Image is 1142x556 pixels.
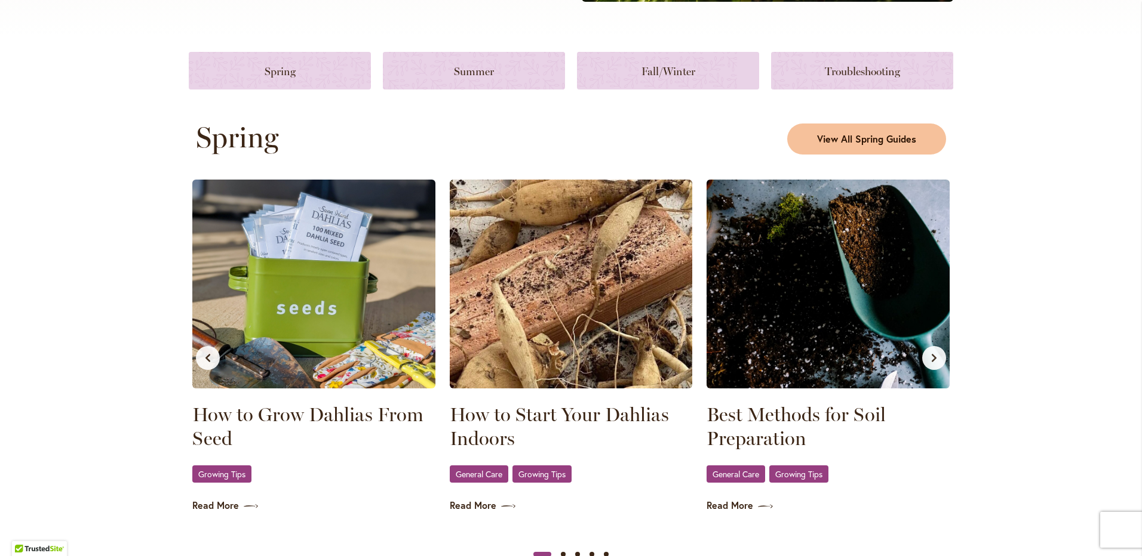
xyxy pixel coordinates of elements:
[192,499,435,512] a: Read More
[192,465,251,483] a: Growing Tips
[512,465,572,483] a: Growing Tips
[450,499,693,512] a: Read More
[769,465,828,483] a: Growing Tips
[518,470,566,478] span: Growing Tips
[787,123,946,155] a: View All Spring Guides
[450,403,693,450] a: How to Start Your Dahlias Indoors
[707,180,950,388] img: Soil in a shovel
[450,465,693,484] div: ,
[707,465,950,484] div: ,
[817,132,916,146] span: View All Spring Guides
[192,403,435,450] a: How to Grow Dahlias From Seed
[192,180,435,388] img: Seed Packets displayed in a Seed tin
[198,470,245,478] span: Growing Tips
[775,470,822,478] span: Growing Tips
[450,465,508,483] a: General Care
[713,470,759,478] span: General Care
[456,470,502,478] span: General Care
[707,465,765,483] a: General Care
[196,346,220,370] button: Previous slide
[196,121,564,154] h2: Spring
[922,346,946,370] button: Next slide
[707,499,950,512] a: Read More
[707,403,950,450] a: Best Methods for Soil Preparation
